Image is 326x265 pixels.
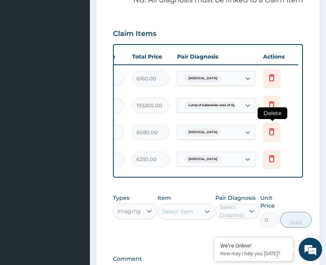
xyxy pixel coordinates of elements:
th: Pair Diagnosis [173,49,259,64]
th: Total Price [128,49,173,64]
label: Item [158,194,171,202]
span: [MEDICAL_DATA] [184,128,221,136]
label: Types [113,195,129,201]
span: Lump of subareolar area of rig... [184,101,242,109]
div: Select Diagnosis [220,203,247,219]
div: We're Online! [220,242,287,249]
textarea: Type your message and hit 'Enter' [4,180,149,207]
p: How may I help you today? [220,250,287,257]
span: [MEDICAL_DATA] [184,75,221,82]
div: Imaging [117,207,141,215]
th: Actions [259,49,298,64]
div: Select Item [162,208,193,215]
span: Delete [258,107,287,119]
img: d_794563401_company_1708531726252_794563401 [14,39,32,59]
h3: Claim Items [113,30,156,38]
div: Chat with us now [41,44,131,54]
label: Comment [113,256,303,262]
label: Unit Price [260,194,279,210]
button: Add [280,212,312,228]
span: [MEDICAL_DATA] [184,155,221,163]
label: Pair Diagnosis [215,194,256,202]
span: We're online! [45,82,108,160]
div: Minimize live chat window [128,4,147,23]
